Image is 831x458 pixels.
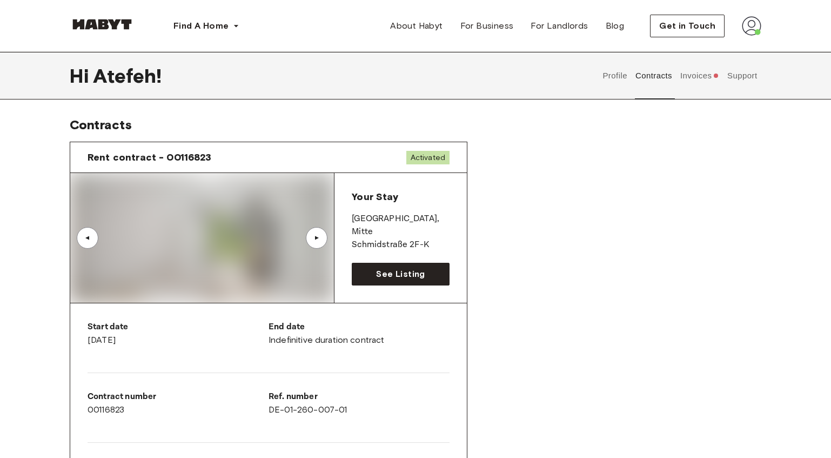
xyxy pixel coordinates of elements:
a: For Landlords [522,15,597,37]
p: Start date [88,321,269,334]
p: End date [269,321,450,334]
a: See Listing [352,263,450,286]
span: For Business [460,19,514,32]
div: user profile tabs [599,52,761,99]
div: ▲ [311,235,322,241]
span: About Habyt [390,19,443,32]
p: [GEOGRAPHIC_DATA] , Mitte [352,213,450,238]
span: Get in Touch [659,19,715,32]
div: Indefinitive duration contract [269,321,450,347]
a: For Business [452,15,522,37]
button: Get in Touch [650,15,725,37]
p: Ref. number [269,390,450,403]
p: Contract number [88,390,269,403]
span: Your Stay [352,191,398,203]
div: 00116823 [88,390,269,416]
span: Find A Home [173,19,229,32]
img: Habyt [70,19,135,30]
button: Contracts [634,52,673,99]
div: ▲ [82,235,93,241]
span: Hi [70,64,93,87]
a: About Habyt [381,15,451,37]
button: Invoices [679,52,720,99]
img: avatar [742,16,761,36]
div: [DATE] [88,321,269,347]
div: DE-01-260-007-01 [269,390,450,416]
span: See Listing [376,268,425,281]
a: Blog [597,15,633,37]
button: Profile [601,52,629,99]
p: Schmidstraße 2F-K [352,238,450,251]
img: Image of the room [70,173,334,303]
span: Blog [606,19,625,32]
button: Find A Home [165,15,248,37]
span: Activated [406,151,450,164]
button: Support [726,52,759,99]
span: Contracts [70,117,132,132]
span: For Landlords [531,19,588,32]
span: Rent contract - 00116823 [88,151,212,164]
span: Atefeh ! [93,64,162,87]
